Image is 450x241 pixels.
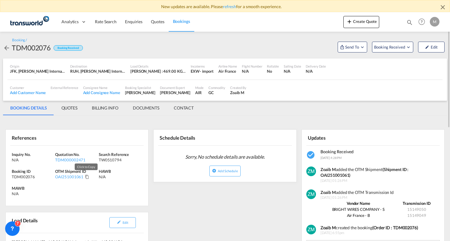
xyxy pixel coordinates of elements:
img: v+XMcPmzgAAAABJRU5ErkJggg== [306,189,316,199]
a: refresh [223,4,236,9]
span: Booking Received [374,44,406,50]
img: 1a84b2306ded11f09c1219774cd0a0fe.png [9,15,50,29]
div: Analytics [57,12,91,32]
button: icon-plus-circleAdd Schedule [209,166,240,176]
b: (Order ID : TDM002076) [372,225,418,230]
span: [DATE] 01:26 PM [320,195,437,200]
div: N/A [99,174,142,179]
strong: Vendor Name [347,201,370,206]
div: Destination [70,64,126,68]
div: N/A [12,191,19,196]
span: Rate Search [95,19,117,24]
img: v+XMcPmzgAAAABJRU5ErkJggg== [306,225,316,234]
div: Air France [218,68,237,74]
div: TW0510794 [99,157,141,163]
div: icon-magnify [406,19,413,28]
div: [PERSON_NAME] [160,90,190,95]
button: icon-plus 400-fgCreate Quote [343,16,379,28]
md-icon: icon-pencil [425,45,429,49]
span: Quotation No. [55,152,80,157]
span: Send To [345,44,360,50]
div: added the OTM Transmission Id [320,189,437,195]
td: 15149050 [396,206,437,212]
span: OTM Shipment ID [55,169,86,174]
div: - import [200,68,214,74]
a: Enquiries [121,12,147,32]
div: EXW [191,68,200,74]
md-tooltip: Click to Copy [75,163,98,170]
div: External Reference [51,85,78,90]
div: Commodity [208,85,225,90]
div: Mode [195,85,204,90]
div: Consignee Name [83,85,120,90]
td: 15149049 [396,212,437,218]
button: Open demo menu [338,42,367,52]
b: Zoaib M [320,225,336,230]
span: Edit [123,220,128,224]
div: N/A [306,68,326,74]
span: [DATE] 4:28 PM [320,156,342,160]
div: M [430,17,439,27]
span: Add Schedule [218,169,238,173]
div: [PERSON_NAME] [125,90,155,95]
div: GC [208,90,225,95]
div: N/A [284,68,301,74]
md-tab-item: DOCUMENTS [126,101,167,115]
div: AIR [195,90,204,95]
div: Origin [10,64,65,68]
span: [DATE] 01:26 PM [320,178,437,183]
div: Sailing Date [284,64,301,68]
div: Created By [230,85,246,90]
strong: Transmission ID [403,201,431,206]
div: Airline Name [218,64,237,68]
strong: Zoaib M [320,167,336,172]
span: Booking Received [320,149,354,154]
div: Load Details [10,215,40,230]
div: Incoterms [191,64,214,68]
button: icon-pencilEdit [109,217,136,228]
div: Booking Specialist [125,85,155,90]
md-icon: icon-arrow-left [3,44,10,52]
button: Open demo menu [372,42,413,52]
div: TDM002076 [12,43,51,52]
div: RUH, King Khaled International, Riyadh, Saudi Arabia, Middle East, Middle East [70,68,126,74]
span: Analytics [61,19,79,25]
div: icon-arrow-left [3,43,12,52]
div: JFK, John F Kennedy International, New York, United States, North America, Americas [10,68,65,74]
button: icon-pencilEdit [418,42,445,52]
div: Updates [306,132,372,143]
div: N/A [12,157,54,163]
div: Add Customer Name [10,90,46,95]
span: Booking ID [12,169,31,174]
div: Schedule Details [158,132,224,143]
div: [PERSON_NAME] : 469.00 KG | Volumetric Wt : 469.00 KG | Chargeable Wt : 469.00 KG [130,68,186,74]
a: Quotes [147,12,168,32]
strong: Zoaib M [320,190,336,195]
div: Booking / [12,38,27,43]
md-icon: icon-plus 400-fg [346,18,353,25]
div: N/A [242,68,262,74]
md-icon: icon-close [439,4,446,11]
md-tab-item: BOOKING DETAILS [3,101,54,115]
div: Customer [10,85,46,90]
span: Sorry, No schedule details are available. [183,151,267,163]
div: TDM000002471 [55,157,97,163]
div: Help [417,17,430,27]
md-tab-item: QUOTES [54,101,85,115]
md-tab-item: CONTACT [167,101,201,115]
a: Bookings [169,12,194,32]
div: OAI251001061 [55,174,83,179]
div: Booking Received [54,45,83,51]
div: Flight Number [242,64,262,68]
div: added the OTM Shipment [320,166,437,178]
div: Rollable [267,64,279,68]
div: References [10,132,76,143]
md-icon: Click to Copy [85,175,89,179]
span: Bookings [173,19,190,24]
body: Editor, editor32 [6,6,127,12]
md-icon: icon-pencil [117,220,121,224]
div: Document Expert [160,85,190,90]
span: Enquiries [125,19,142,24]
a: Rate Search [91,12,121,32]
